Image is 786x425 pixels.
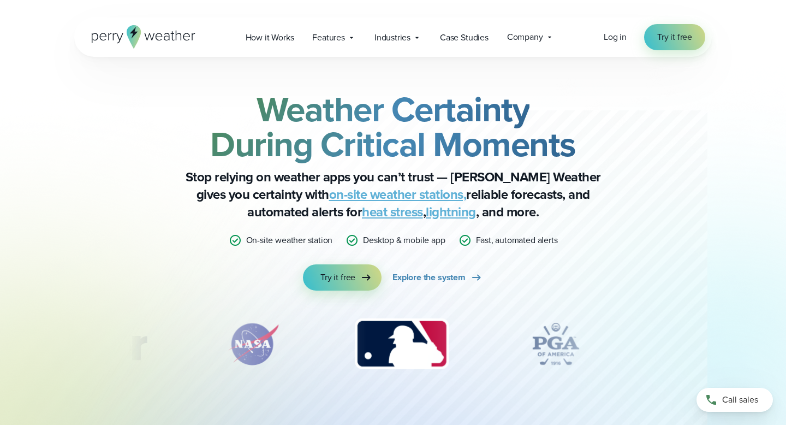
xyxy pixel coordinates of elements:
[657,31,692,44] span: Try it free
[652,317,739,371] img: DPR-Construction.svg
[215,317,291,371] img: NASA.svg
[431,26,498,49] a: Case Studies
[507,31,543,44] span: Company
[644,24,705,50] a: Try it free
[210,84,576,170] strong: Weather Certainty During Critical Moments
[236,26,303,49] a: How it Works
[312,31,345,44] span: Features
[722,393,758,406] span: Call sales
[362,202,423,222] a: heat stress
[604,31,627,44] a: Log in
[8,317,163,371] img: Turner-Construction_1.svg
[363,234,445,247] p: Desktop & mobile app
[329,185,467,204] a: on-site weather stations,
[604,31,627,43] span: Log in
[652,317,739,371] div: 5 of 12
[512,317,599,371] img: PGA.svg
[303,264,382,291] a: Try it free
[344,317,459,371] img: MLB.svg
[392,264,483,291] a: Explore the system
[215,317,291,371] div: 2 of 12
[426,202,476,222] a: lightning
[175,168,611,221] p: Stop relying on weather apps you can’t trust — [PERSON_NAME] Weather gives you certainty with rel...
[246,234,333,247] p: On-site weather station
[696,388,773,412] a: Call sales
[246,31,294,44] span: How it Works
[440,31,489,44] span: Case Studies
[374,31,410,44] span: Industries
[344,317,459,371] div: 3 of 12
[129,317,657,377] div: slideshow
[512,317,599,371] div: 4 of 12
[8,317,163,371] div: 1 of 12
[392,271,466,284] span: Explore the system
[320,271,355,284] span: Try it free
[476,234,558,247] p: Fast, automated alerts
